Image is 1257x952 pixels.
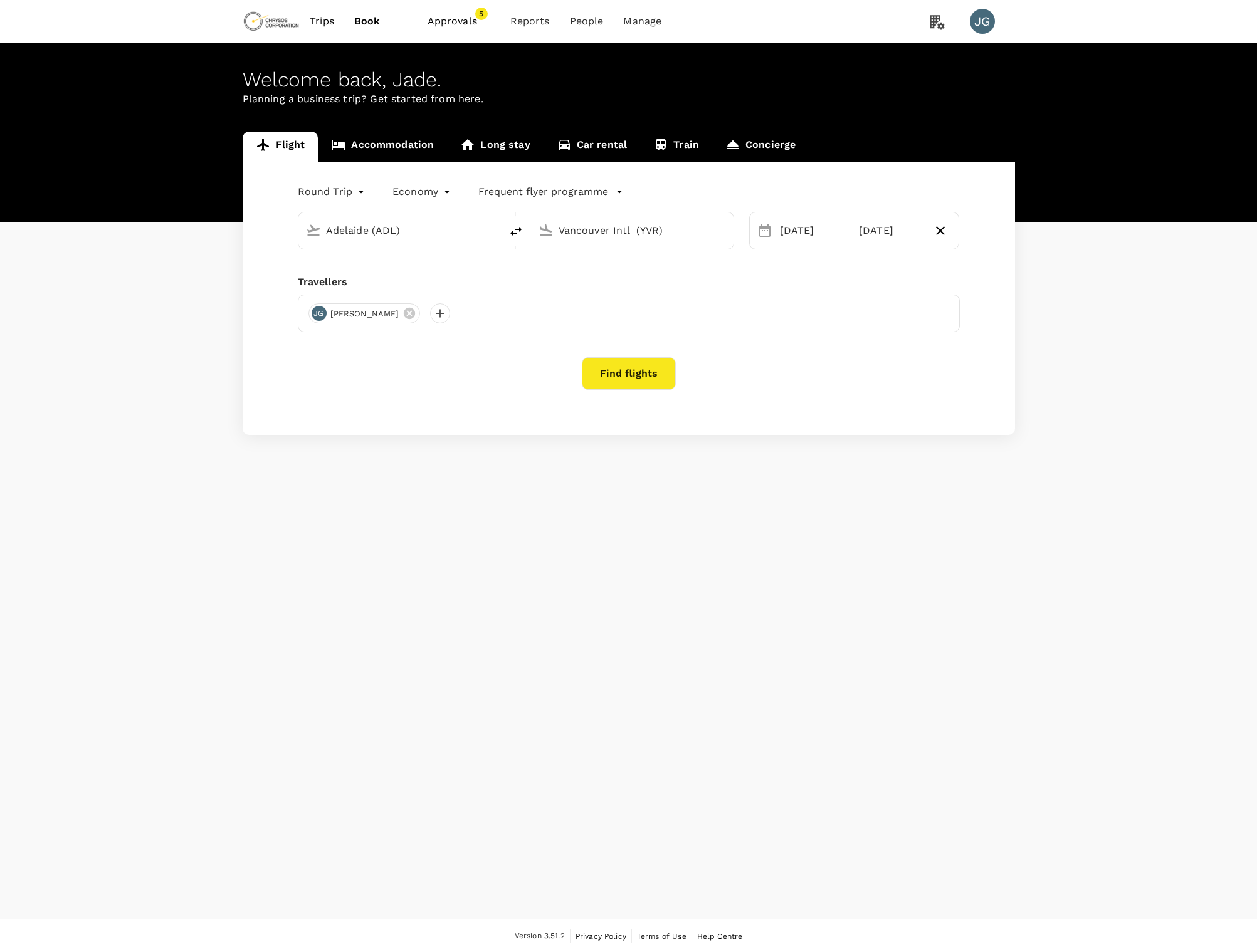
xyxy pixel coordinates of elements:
a: Privacy Policy [576,929,626,943]
span: Help Centre [697,932,743,941]
div: Welcome back , Jade . [243,68,1015,92]
a: Long stay [447,132,543,162]
a: Flight [243,132,318,162]
div: JG[PERSON_NAME] [308,303,421,323]
button: Frequent flyer programme [478,184,623,199]
p: Planning a business trip? Get started from here. [243,92,1015,107]
button: Open [725,229,727,231]
span: Version 3.51.2 [515,930,565,943]
span: Book [354,14,381,29]
a: Accommodation [318,132,447,162]
a: Train [640,132,712,162]
span: Reports [510,14,550,29]
button: Find flights [582,357,676,390]
a: Car rental [544,132,641,162]
span: 5 [475,8,488,20]
span: Trips [310,14,334,29]
input: Going to [559,221,707,240]
span: People [570,14,604,29]
div: Round Trip [298,182,368,202]
div: [DATE] [854,218,927,243]
div: Travellers [298,275,960,290]
a: Terms of Use [637,929,686,943]
a: Help Centre [697,929,743,943]
img: Chrysos Corporation [243,8,300,35]
button: Open [492,229,495,231]
input: Depart from [326,221,475,240]
div: Economy [392,182,453,202]
span: [PERSON_NAME] [323,308,407,320]
span: Privacy Policy [576,932,626,941]
div: [DATE] [775,218,848,243]
button: delete [501,216,531,246]
div: JG [312,306,327,321]
span: Terms of Use [637,932,686,941]
a: Concierge [712,132,809,162]
span: Manage [623,14,661,29]
p: Frequent flyer programme [478,184,608,199]
span: Approvals [428,14,490,29]
div: JG [970,9,995,34]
